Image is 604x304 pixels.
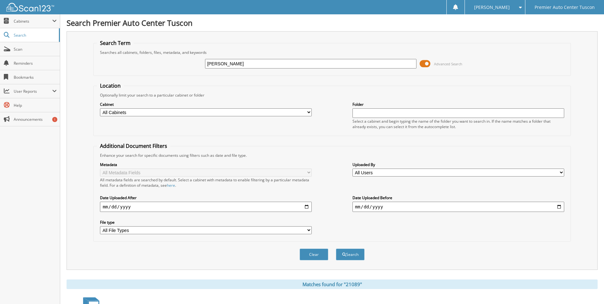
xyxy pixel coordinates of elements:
[100,162,312,167] label: Metadata
[97,92,567,98] div: Optionally limit your search to a particular cabinet or folder
[100,177,312,188] div: All metadata fields are searched by default. Select a cabinet with metadata to enable filtering b...
[14,117,57,122] span: Announcements
[97,82,124,89] legend: Location
[474,5,510,9] span: [PERSON_NAME]
[97,142,170,149] legend: Additional Document Filters
[97,153,567,158] div: Enhance your search for specific documents using filters such as date and file type.
[14,75,57,80] span: Bookmarks
[14,103,57,108] span: Help
[14,61,57,66] span: Reminders
[52,117,57,122] div: 1
[67,279,598,289] div: Matches found for "21089"
[100,202,312,212] input: start
[352,202,564,212] input: end
[14,89,52,94] span: User Reports
[352,162,564,167] label: Uploaded By
[336,249,365,260] button: Search
[352,195,564,200] label: Date Uploaded Before
[14,47,57,52] span: Scan
[14,33,56,38] span: Search
[167,183,175,188] a: here
[352,119,564,129] div: Select a cabinet and begin typing the name of the folder you want to search in. If the name match...
[300,249,328,260] button: Clear
[352,102,564,107] label: Folder
[434,62,462,66] span: Advanced Search
[6,3,54,11] img: scan123-logo-white.svg
[67,18,598,28] h1: Search Premier Auto Center Tuscon
[100,220,312,225] label: File type
[100,195,312,200] label: Date Uploaded After
[97,40,134,47] legend: Search Term
[97,50,567,55] div: Searches all cabinets, folders, files, metadata, and keywords
[535,5,595,9] span: Premier Auto Center Tuscon
[100,102,312,107] label: Cabinet
[14,18,52,24] span: Cabinets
